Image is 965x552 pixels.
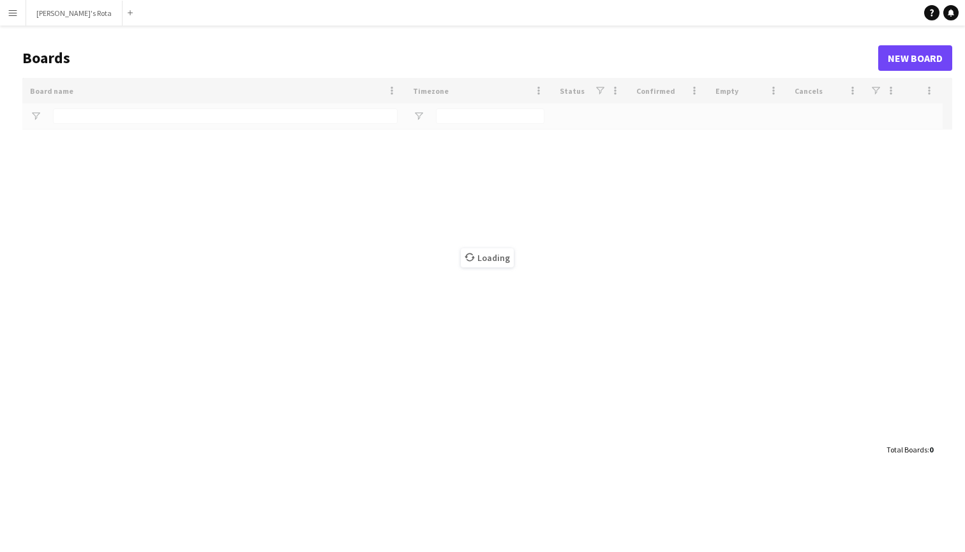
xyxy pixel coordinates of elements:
[886,445,927,454] span: Total Boards
[22,48,878,68] h1: Boards
[878,45,952,71] a: New Board
[929,445,933,454] span: 0
[26,1,123,26] button: [PERSON_NAME]'s Rota
[886,437,933,462] div: :
[461,248,514,267] span: Loading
